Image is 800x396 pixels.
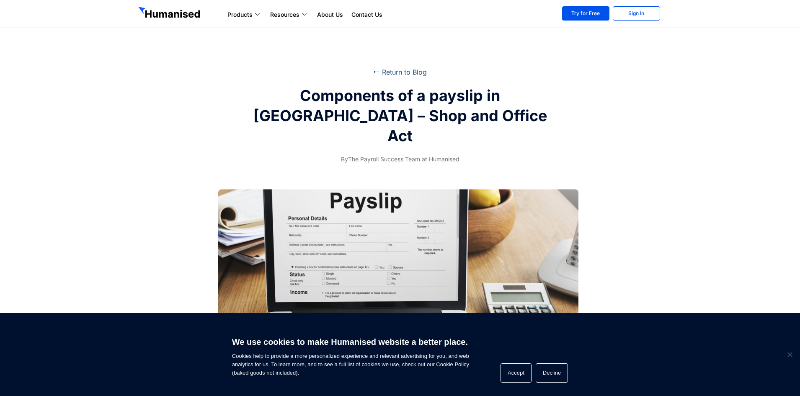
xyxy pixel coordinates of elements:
[243,85,557,146] h2: Components of a payslip in [GEOGRAPHIC_DATA] – Shop and Office Act
[613,6,660,21] a: Sign In
[341,154,459,164] span: The Payroll Success Team at Humanised
[232,332,469,377] span: Cookies help to provide a more personalized experience and relevant advertising for you, and web ...
[232,336,469,348] h6: We use cookies to make Humanised website a better place.
[313,10,347,20] a: About Us
[373,68,427,76] a: ⭠ Return to Blog
[138,7,202,20] img: GetHumanised Logo
[266,10,313,20] a: Resources
[218,189,579,373] img: components of a payslip in sri lanka- shop and office act
[501,363,532,383] button: Accept
[347,10,387,20] a: Contact Us
[341,155,348,163] span: By
[536,363,568,383] button: Decline
[785,350,794,359] span: Decline
[562,6,609,21] a: Try for Free
[223,10,266,20] a: Products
